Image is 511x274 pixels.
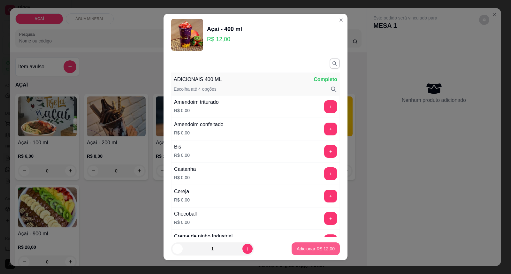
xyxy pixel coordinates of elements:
p: R$ 0,00 [174,174,196,181]
p: R$ 0,00 [174,130,224,136]
button: add [324,123,337,135]
p: Escolha até 4 opções [174,86,217,93]
button: add [324,167,337,180]
button: increase-product-quantity [242,244,253,254]
div: Castanha [174,165,196,173]
p: R$ 0,00 [174,219,197,225]
div: Amendoim confeitado [174,121,224,128]
p: R$ 0,00 [174,152,190,158]
button: add [324,145,337,158]
p: R$ 0,00 [174,107,219,114]
div: Chocoball [174,210,197,218]
div: Cereja [174,188,190,195]
img: product-image [171,19,203,51]
button: add [324,212,337,225]
button: add [324,190,337,202]
div: Bis [174,143,190,151]
div: Creme de ninho Industrial [174,232,233,240]
button: Adicionar R$ 12,00 [292,242,340,255]
p: R$ 12,00 [207,35,242,44]
button: add [324,234,337,247]
div: Amendoim triturado [174,98,219,106]
p: R$ 0,00 [174,197,190,203]
button: add [324,100,337,113]
p: Completo [314,76,337,83]
button: decrease-product-quantity [172,244,183,254]
div: Açaí - 400 ml [207,25,242,34]
button: Close [336,15,346,25]
p: Adicionar R$ 12,00 [297,246,335,252]
p: ADICIONAIS 400 ML [174,76,222,83]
